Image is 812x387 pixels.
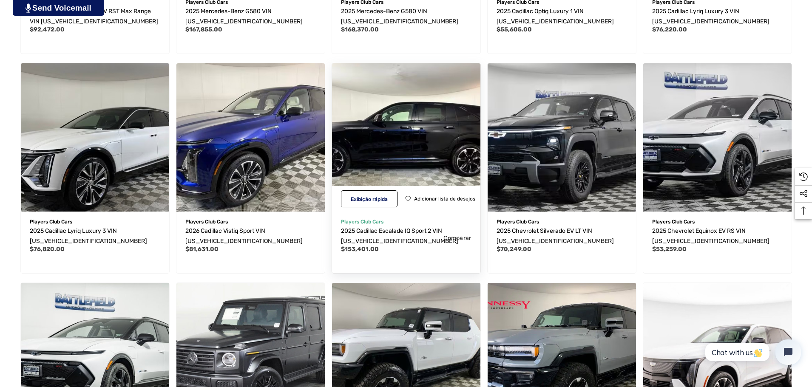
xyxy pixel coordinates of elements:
a: 2025 Cadillac Lyriq Luxury 3 VIN 1GYKPTRK6SZ308745,$76,820.00 [21,63,169,212]
img: For Sale 2025 Cadillac Escalade IQ Sport 2 VIN 1GYTEFKLXSU104526 [324,56,488,219]
a: 2025 Cadillac Lyriq Luxury 3 VIN 1GYKPTRK2SZ311786,$76,220.00 [652,6,783,27]
span: $55,605.00 [497,26,532,33]
span: $81,631.00 [185,246,219,253]
p: Players Club Cars [185,216,316,227]
span: $92,472.00 [30,26,65,33]
a: 2025 Chevrolet Silverado EV LT VIN 1GCPKBEKXSZ150792,$70,249.00 [488,63,636,212]
p: Players Club Cars [497,216,627,227]
svg: Recently Viewed [799,172,808,181]
span: 2025 Chevrolet Equinox EV RS VIN [US_VEHICLE_IDENTIFICATION_NUMBER] [652,227,769,245]
span: 2025 Mercedes-Benz G580 VIN [US_VEHICLE_IDENTIFICATION_NUMBER] [185,8,303,25]
a: 2026 Cadillac Vistiq Sport VIN 1GYC3NML3TZ701017,$81,631.00 [185,226,316,246]
span: 2026 Cadillac Vistiq Sport VIN [US_VEHICLE_IDENTIFICATION_NUMBER] [185,227,303,245]
a: 2025 Chevrolet Equinox EV RS VIN 3GN7DSRR1SS172282,$53,259.00 [652,226,783,246]
span: $53,259.00 [652,246,687,253]
iframe: Tidio Chat [696,332,808,372]
a: 2025 Chevrolet Equinox EV RS VIN 3GN7DSRR1SS172282,$53,259.00 [643,63,792,212]
span: 2025 Cadillac Optiq Luxury 1 VIN [US_VEHICLE_IDENTIFICATION_NUMBER] [497,8,614,25]
span: 2025 Chevrolet Silverado EV LT VIN [US_VEHICLE_IDENTIFICATION_NUMBER] [497,227,614,245]
span: $76,220.00 [652,26,687,33]
a: 2025 Chevrolet Silverado EV RST Max Range VIN 1GC402EL6SU410992,$92,472.00 [30,6,160,27]
a: 2025 Cadillac Escalade IQ Sport 2 VIN 1GYTEFKLXSU104526,$153,401.00 [341,226,471,246]
a: 2025 Cadillac Escalade IQ Sport 2 VIN 1GYTEFKLXSU104526,$153,401.00 [332,63,480,212]
a: 2025 Cadillac Optiq Luxury 1 VIN 3GYK3BMRXSS192795,$55,605.00 [497,6,627,27]
a: 2025 Cadillac Lyriq Luxury 3 VIN 1GYKPTRK6SZ308745,$76,820.00 [30,226,160,246]
p: Players Club Cars [341,216,471,227]
a: 2025 Mercedes-Benz G580 VIN W1NWM0AB8SX042059,$167,855.00 [185,6,316,27]
span: 2025 Mercedes-Benz G580 VIN [US_VEHICLE_IDENTIFICATION_NUMBER] [341,8,458,25]
span: $153,401.00 [341,246,379,253]
span: Exibição rápida [351,196,388,202]
span: 2025 Chevrolet Silverado EV RST Max Range VIN [US_VEHICLE_IDENTIFICATION_NUMBER] [30,8,158,25]
span: $70,249.00 [497,246,531,253]
a: 2025 Mercedes-Benz G580 VIN W1NWM0ABXSX042810,$168,370.00 [341,6,471,27]
button: Wishlist [402,190,478,207]
span: 2025 Cadillac Escalade IQ Sport 2 VIN [US_VEHICLE_IDENTIFICATION_NUMBER] [341,227,458,245]
img: For Sale 2025 Chevrolet Silverado EV LT VIN 1GCPKBEKXSZ150792 [488,63,636,212]
p: Players Club Cars [652,216,783,227]
p: Players Club Cars [30,216,160,227]
span: Adicionar lista de desejos [414,196,475,202]
img: For Sale: 2025 Cadillac Lyriq Luxury 3 VIN 1GYKPTRK6SZ308745 [21,63,169,212]
span: $168,370.00 [341,26,379,33]
svg: Top [795,206,812,215]
img: For Sale: 2026 Cadillac Vistiq Sport VIN 1GYC3NML3TZ701017 [176,63,325,212]
a: 2026 Cadillac Vistiq Sport VIN 1GYC3NML3TZ701017,$81,631.00 [176,63,325,212]
span: $76,820.00 [30,246,65,253]
span: 2025 Cadillac Lyriq Luxury 3 VIN [US_VEHICLE_IDENTIFICATION_NUMBER] [30,227,147,245]
a: 2025 Chevrolet Silverado EV LT VIN 1GCPKBEKXSZ150792,$70,249.00 [497,226,627,246]
span: 2025 Cadillac Lyriq Luxury 3 VIN [US_VEHICLE_IDENTIFICATION_NUMBER] [652,8,769,25]
svg: Social Media [799,189,808,198]
img: For Sale 2025 Chevrolet Equinox EV RS VIN 3GN7DSRR1SS172282 [643,63,792,212]
span: $167,855.00 [185,26,222,33]
button: Quick View [341,190,397,207]
span: Comparar [443,234,471,242]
